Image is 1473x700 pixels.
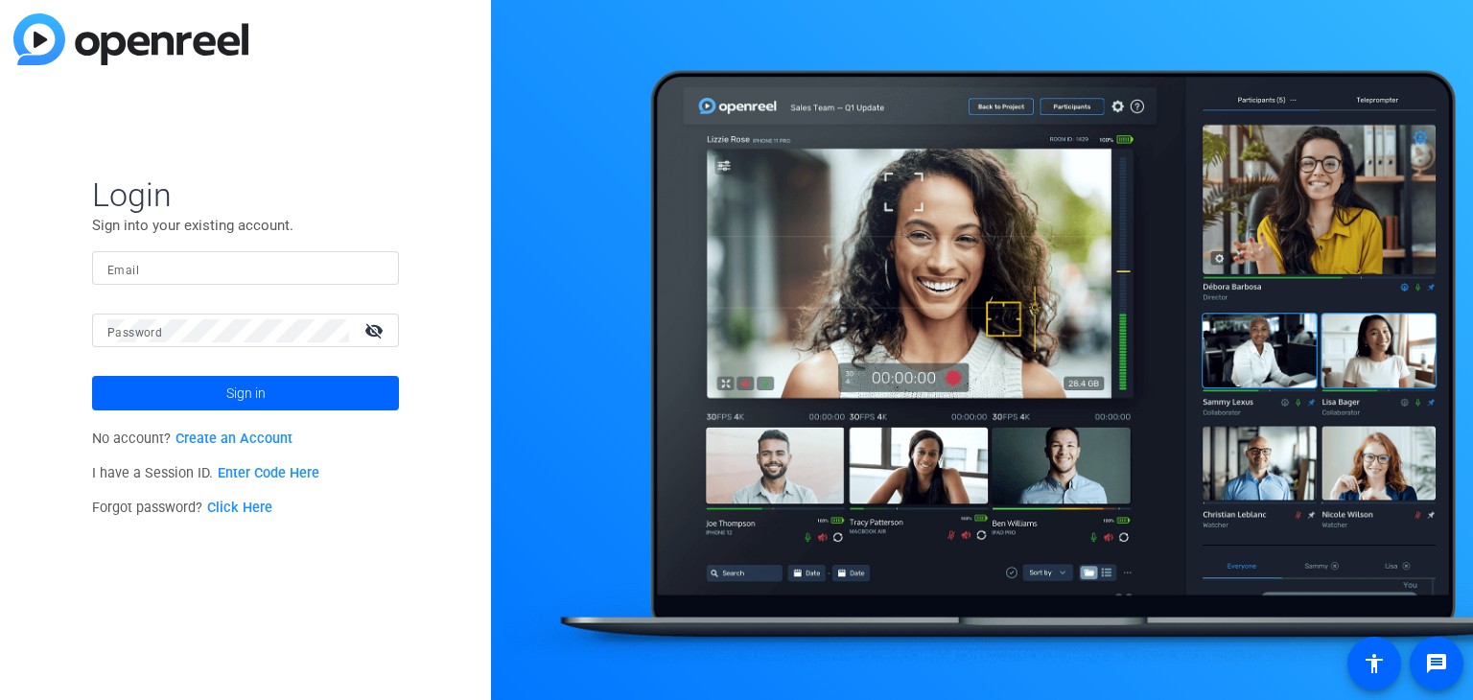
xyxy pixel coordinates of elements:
[92,376,399,410] button: Sign in
[92,431,292,447] span: No account?
[92,215,399,236] p: Sign into your existing account.
[353,316,399,344] mat-icon: visibility_off
[107,264,139,277] mat-label: Email
[107,257,384,280] input: Enter Email Address
[175,431,292,447] a: Create an Account
[92,465,319,481] span: I have a Session ID.
[1425,652,1448,675] mat-icon: message
[92,175,399,215] span: Login
[207,500,272,516] a: Click Here
[218,465,319,481] a: Enter Code Here
[13,13,248,65] img: blue-gradient.svg
[226,369,266,417] span: Sign in
[1363,652,1386,675] mat-icon: accessibility
[107,326,162,339] mat-label: Password
[92,500,272,516] span: Forgot password?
